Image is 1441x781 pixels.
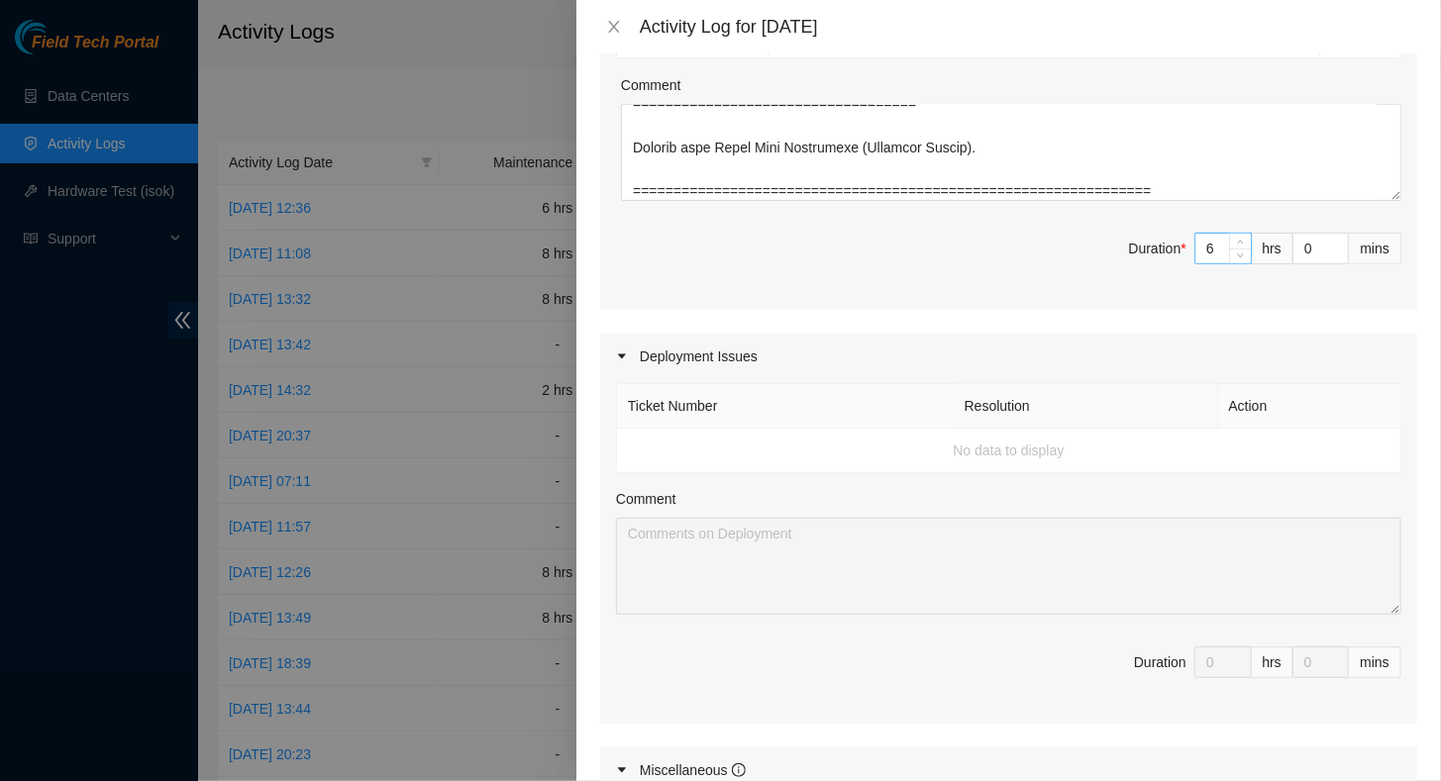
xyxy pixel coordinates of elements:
[1252,233,1293,264] div: hrs
[616,350,628,362] span: caret-right
[1218,384,1401,429] th: Action
[606,19,622,35] span: close
[954,384,1218,429] th: Resolution
[617,429,1401,473] td: No data to display
[1235,250,1247,262] span: down
[1134,651,1186,673] div: Duration
[617,384,954,429] th: Ticket Number
[1349,646,1401,678] div: mins
[1349,233,1401,264] div: mins
[1229,248,1251,263] span: Decrease Value
[1229,234,1251,248] span: Increase Value
[640,759,746,781] div: Miscellaneous
[640,16,1417,38] div: Activity Log for [DATE]
[616,518,1401,615] textarea: Comment
[1235,236,1247,247] span: up
[621,74,681,96] label: Comment
[1129,238,1186,259] div: Duration
[600,334,1417,379] div: Deployment Issues
[732,763,746,777] span: info-circle
[1252,646,1293,678] div: hrs
[600,18,628,37] button: Close
[616,488,676,510] label: Comment
[621,104,1401,201] textarea: Comment
[616,764,628,776] span: caret-right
